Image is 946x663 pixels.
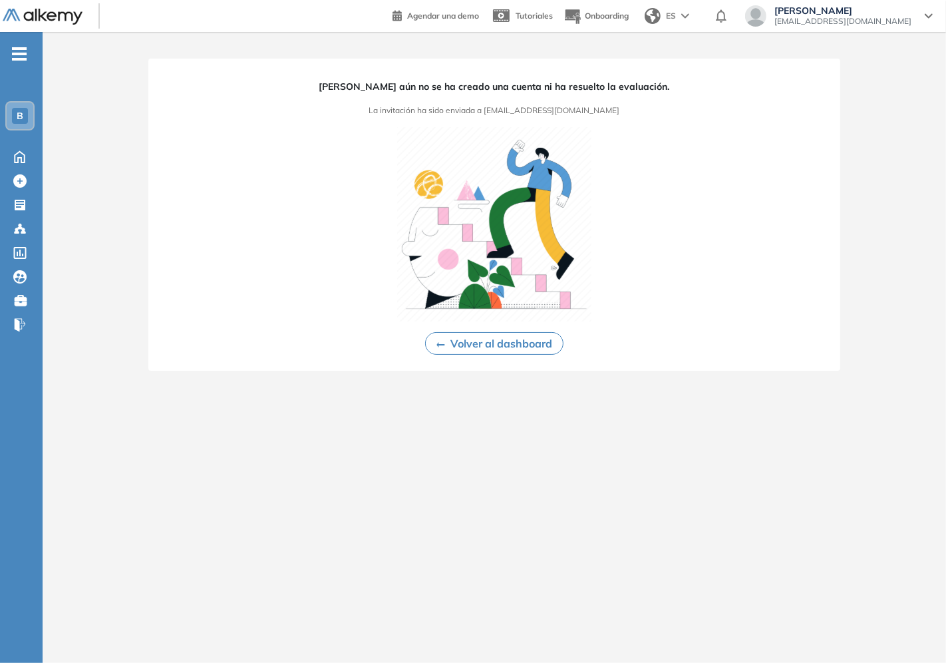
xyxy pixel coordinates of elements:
[369,105,620,116] span: La invitación ha sido enviada a [EMAIL_ADDRESS][DOMAIN_NAME]
[585,11,629,21] span: Onboarding
[666,10,676,22] span: ES
[681,13,689,19] img: arrow
[645,8,661,24] img: world
[516,11,553,21] span: Tutoriales
[436,342,445,347] img: Ícono de flecha
[319,80,670,94] span: [PERSON_NAME] aún no se ha creado una cuenta ni ha resuelto la evaluación.
[407,11,479,21] span: Agendar una demo
[393,7,479,23] a: Agendar una demo
[12,53,27,55] i: -
[774,5,911,16] span: [PERSON_NAME]
[563,2,629,31] button: Onboarding
[3,9,82,25] img: Logo
[774,16,911,27] span: [EMAIL_ADDRESS][DOMAIN_NAME]
[425,332,563,355] button: Volver al dashboard
[17,110,23,121] span: B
